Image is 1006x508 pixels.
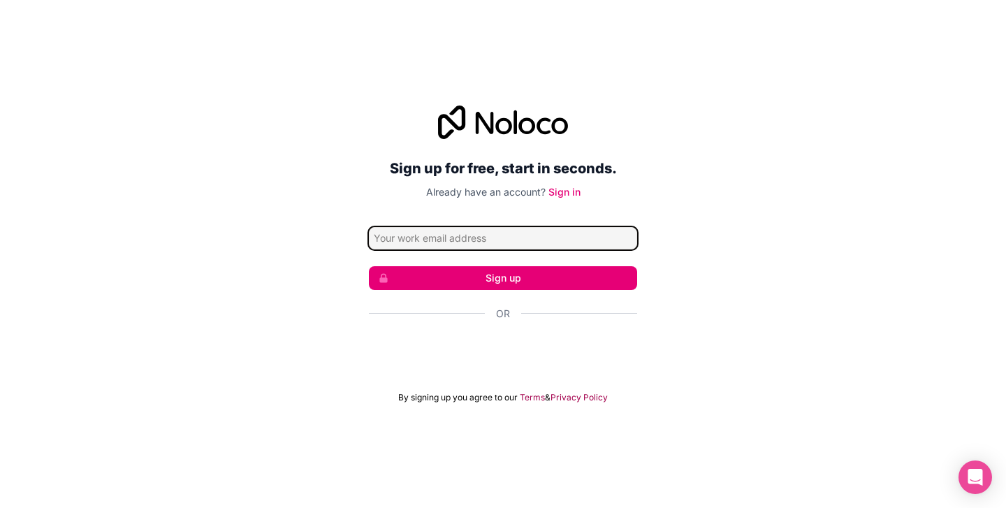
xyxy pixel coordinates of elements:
input: Email address [369,227,637,249]
a: Privacy Policy [551,392,608,403]
button: Sign up [369,266,637,290]
span: Already have an account? [426,186,546,198]
span: Or [496,307,510,321]
a: Sign in [548,186,581,198]
a: Terms [520,392,545,403]
iframe: Sign in with Google Button [362,336,644,367]
h2: Sign up for free, start in seconds. [369,156,637,181]
span: By signing up you agree to our [398,392,518,403]
div: Open Intercom Messenger [958,460,992,494]
span: & [545,392,551,403]
div: Sign in with Google. Opens in new tab [369,336,637,367]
